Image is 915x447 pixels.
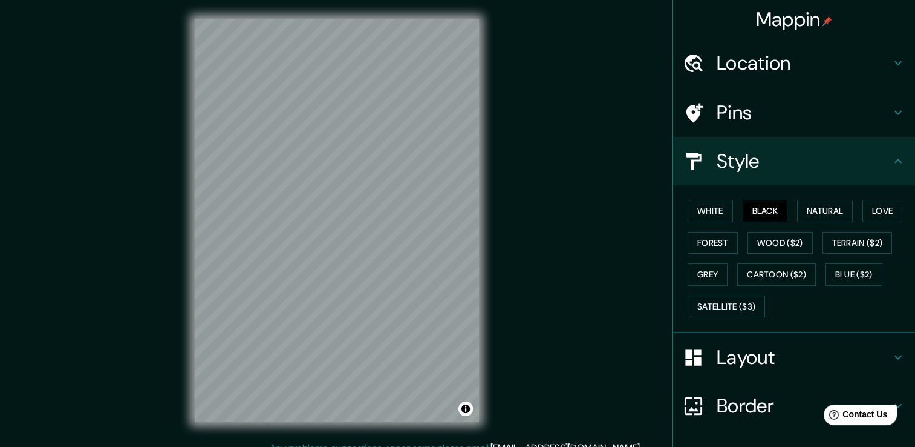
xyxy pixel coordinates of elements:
[673,333,915,382] div: Layout
[743,200,788,222] button: Black
[862,200,902,222] button: Love
[807,400,902,434] iframe: Help widget launcher
[717,394,891,418] h4: Border
[717,149,891,173] h4: Style
[688,232,738,254] button: Forest
[195,19,479,422] canvas: Map
[673,137,915,185] div: Style
[756,7,833,31] h4: Mappin
[458,402,473,416] button: Toggle attribution
[797,200,853,222] button: Natural
[688,263,728,286] button: Grey
[717,101,891,125] h4: Pins
[673,88,915,137] div: Pins
[688,296,765,318] button: Satellite ($3)
[747,232,813,254] button: Wood ($2)
[673,382,915,430] div: Border
[717,51,891,75] h4: Location
[822,16,832,26] img: pin-icon.png
[688,200,733,222] button: White
[717,345,891,369] h4: Layout
[822,232,893,254] button: Terrain ($2)
[673,39,915,87] div: Location
[825,263,882,286] button: Blue ($2)
[737,263,816,286] button: Cartoon ($2)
